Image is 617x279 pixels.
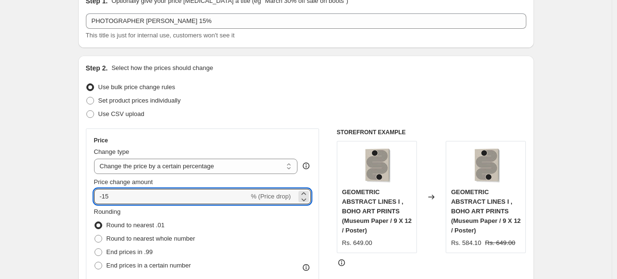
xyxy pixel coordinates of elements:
img: gallerywrap-resized_212f066c-7c3d-4415-9b16-553eb73bee29_80x.jpg [467,146,505,185]
span: GEOMETRIC ABSTRACT LINES I , BOHO ART PRINTS (Museum Paper / 9 X 12 / Poster) [342,188,412,234]
span: End prices in a certain number [107,262,191,269]
p: Select how the prices should change [111,63,213,73]
strike: Rs. 649.00 [485,238,515,248]
span: % (Price drop) [251,193,291,200]
span: Round to nearest whole number [107,235,195,242]
span: GEOMETRIC ABSTRACT LINES I , BOHO ART PRINTS (Museum Paper / 9 X 12 / Poster) [451,188,521,234]
span: Round to nearest .01 [107,221,165,229]
span: Use bulk price change rules [98,83,175,91]
div: Rs. 649.00 [342,238,372,248]
input: -15 [94,189,249,204]
span: Set product prices individually [98,97,181,104]
div: help [301,161,311,171]
h6: STOREFRONT EXAMPLE [337,128,526,136]
span: Rounding [94,208,121,215]
img: gallerywrap-resized_212f066c-7c3d-4415-9b16-553eb73bee29_80x.jpg [357,146,396,185]
span: End prices in .99 [107,248,153,256]
input: 30% off holiday sale [86,13,526,29]
span: Use CSV upload [98,110,144,117]
span: Change type [94,148,130,155]
div: Rs. 584.10 [451,238,481,248]
span: Price change amount [94,178,153,186]
span: This title is just for internal use, customers won't see it [86,32,235,39]
h3: Price [94,137,108,144]
h2: Step 2. [86,63,108,73]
